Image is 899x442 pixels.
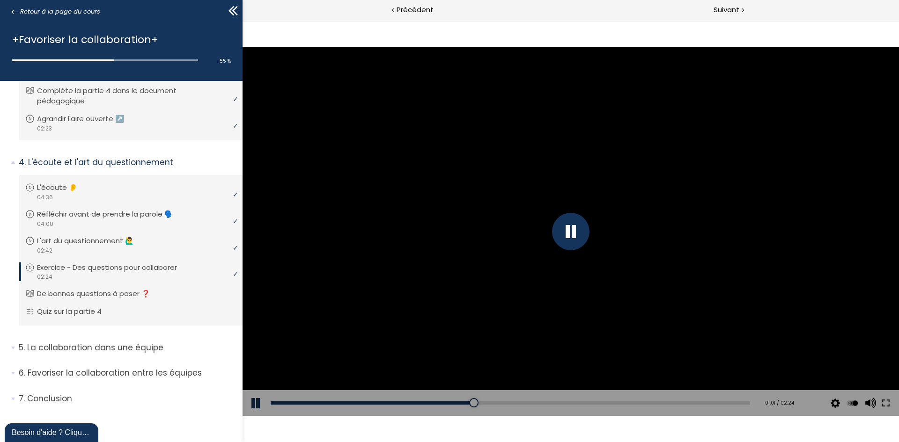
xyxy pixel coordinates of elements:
[19,157,236,168] p: L'écoute et l'art du questionnement
[19,393,25,405] span: 7.
[19,342,236,354] p: La collaboration dans une équipe
[601,370,618,396] div: Modifier la vitesse de lecture
[37,262,191,273] p: Exercice - Des questions pour collaborer
[37,114,138,124] p: Agrandir l'aire ouverte ↗️
[37,273,52,281] span: 02:24
[5,421,100,442] iframe: chat widget
[37,289,164,299] p: De bonnes questions à poser ❓
[37,182,92,193] p: L'écoute 👂
[516,378,552,386] div: 01:01 / 02:24
[19,367,25,379] span: 6.
[397,4,434,16] span: Précédent
[37,246,52,255] span: 02:42
[37,220,53,228] span: 04:00
[19,342,25,354] span: 5.
[12,31,226,48] h1: +Favoriser la collaboration+
[19,157,26,168] span: 4.
[19,393,236,405] p: Conclusion
[603,370,617,396] button: Play back rate
[714,4,739,16] span: Suivant
[37,86,234,106] p: Complète la partie 4 dans le document pédagogique
[619,370,634,396] button: Volume
[20,7,100,17] span: Retour à la page du cours
[37,236,148,246] p: L'art du questionnement 🙋‍♂️
[37,124,52,133] span: 02:23
[220,58,231,65] span: 55 %
[19,367,236,379] p: Favoriser la collaboration entre les équipes
[37,193,53,202] span: 04:36
[37,209,187,219] p: Réfléchir avant de prendre la parole 🗣️
[12,7,100,17] a: Retour à la page du cours
[586,370,600,396] button: Video quality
